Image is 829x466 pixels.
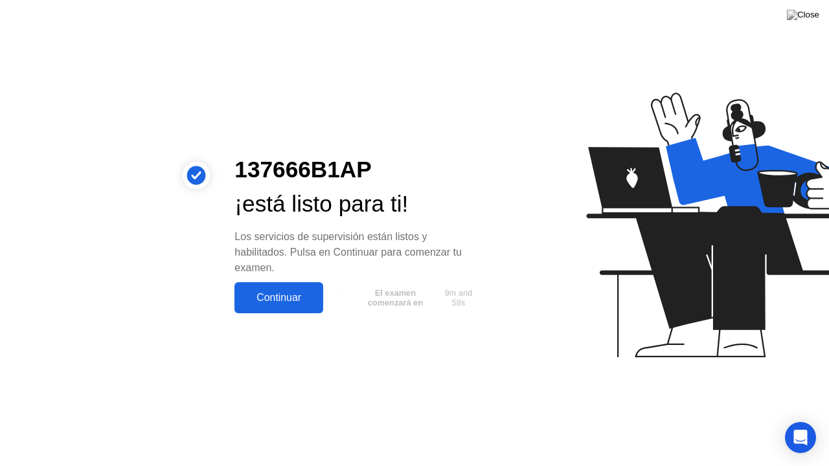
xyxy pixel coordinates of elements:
[785,422,816,453] div: Open Intercom Messenger
[234,229,482,276] div: Los servicios de supervisión están listos y habilitados. Pulsa en Continuar para comenzar tu examen.
[234,282,323,313] button: Continuar
[440,288,477,307] span: 9m and 58s
[787,10,819,20] img: Close
[330,285,482,310] button: El examen comenzará en9m and 58s
[234,153,482,187] div: 137666B1AP
[238,292,319,304] div: Continuar
[234,187,482,221] div: ¡está listo para ti!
